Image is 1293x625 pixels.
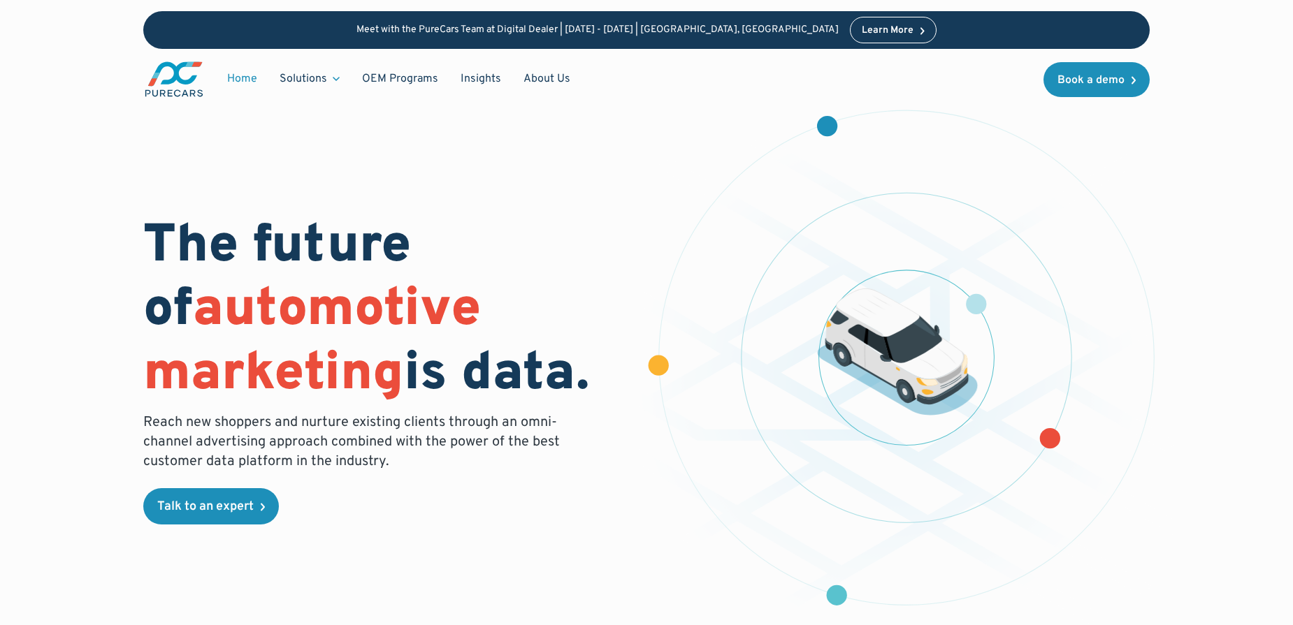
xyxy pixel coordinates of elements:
[1057,75,1125,86] div: Book a demo
[449,66,512,92] a: Insights
[143,277,481,408] span: automotive marketing
[1043,62,1150,97] a: Book a demo
[157,501,254,513] div: Talk to an expert
[351,66,449,92] a: OEM Programs
[817,288,978,416] img: illustration of a vehicle
[143,216,630,407] h1: The future of is data.
[143,60,205,98] img: purecars logo
[143,488,279,524] a: Talk to an expert
[143,60,205,98] a: main
[268,66,351,92] div: Solutions
[216,66,268,92] a: Home
[280,71,327,87] div: Solutions
[862,26,913,36] div: Learn More
[512,66,582,92] a: About Us
[356,24,839,36] p: Meet with the PureCars Team at Digital Dealer | [DATE] - [DATE] | [GEOGRAPHIC_DATA], [GEOGRAPHIC_...
[850,17,937,43] a: Learn More
[143,413,568,471] p: Reach new shoppers and nurture existing clients through an omni-channel advertising approach comb...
